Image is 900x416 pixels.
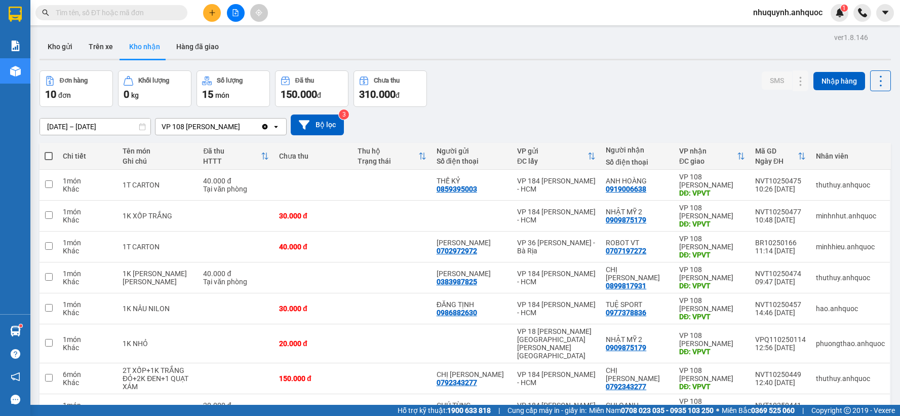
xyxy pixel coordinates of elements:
div: VP 184 [PERSON_NAME] - HCM [517,270,596,286]
div: VP gửi [517,147,588,155]
div: CHỊ VY [606,366,669,383]
div: VP 108 [PERSON_NAME] [679,266,745,282]
span: 1 [842,5,846,12]
div: Khác [63,185,112,193]
span: đơn [58,91,71,99]
div: VP nhận [679,147,737,155]
img: warehouse-icon [10,326,21,336]
div: 1T CARTON [123,243,193,251]
div: VP 184 [PERSON_NAME] - HCM [517,370,596,387]
sup: 3 [339,109,349,120]
div: thuthuy.anhquoc [816,181,885,189]
div: 1 món [63,300,112,309]
div: Nhân viên [816,152,885,160]
input: Tìm tên, số ĐT hoặc mã đơn [56,7,175,18]
div: 1T CARTON [123,181,193,189]
div: minhhieu.anhquoc [816,243,885,251]
div: HTTT [203,157,261,165]
div: 40.000 đ [279,243,347,251]
div: 12:56 [DATE] [755,344,806,352]
button: Hàng đã giao [168,34,227,59]
div: 40.000 đ [203,177,269,185]
div: Tên món [123,147,193,155]
img: icon-new-feature [835,8,844,17]
div: DĐ: VPVT [679,189,745,197]
div: Ghi chú [123,157,193,165]
div: ROBOT VT [606,239,669,247]
span: nhuquynh.anhquoc [745,6,831,19]
div: 0859395003 [437,185,477,193]
div: 1 món [63,401,112,409]
div: 0977378836 [606,309,646,317]
span: ⚪️ [716,408,719,412]
div: VP 184 [PERSON_NAME] - HCM [517,208,596,224]
div: ANH BẢO [437,270,507,278]
span: copyright [844,407,851,414]
div: ANH MINH [437,239,507,247]
span: 150.000 [281,88,317,100]
span: đ [396,91,400,99]
img: phone-icon [858,8,867,17]
div: 1 món [63,239,112,247]
div: NHẬT MỸ 2 [606,208,669,216]
span: Hỗ trợ kỹ thuật: [398,405,491,416]
div: thuthuy.anhquoc [816,374,885,383]
div: hao.anhquoc [816,305,885,313]
button: Trên xe [81,34,121,59]
div: 10:26 [DATE] [755,185,806,193]
div: DĐ: VPVT [679,383,745,391]
span: Cung cấp máy in - giấy in: [507,405,586,416]
span: aim [255,9,262,16]
button: Kho nhận [121,34,168,59]
button: Đơn hàng10đơn [40,70,113,107]
div: THẾ KỶ [437,177,507,185]
strong: 1900 633 818 [447,406,491,414]
div: 20.000 đ [203,401,269,409]
div: VP 108 [PERSON_NAME] [679,235,745,251]
div: 1K NHỎ [123,339,193,348]
div: VP 108 [PERSON_NAME] [679,173,745,189]
div: NVT10250477 [755,208,806,216]
div: 1K NÂU NILON [123,305,193,313]
div: 0383987825 [437,278,477,286]
span: | [802,405,804,416]
span: 310.000 [359,88,396,100]
div: NVT10250449 [755,370,806,379]
div: 0792343277 [606,383,646,391]
svg: Clear value [261,123,269,131]
div: 1 món [63,177,112,185]
div: VP 36 [PERSON_NAME] - Bà Rịa [517,239,596,255]
div: 11:14 [DATE] [755,247,806,255]
div: 30.000 đ [279,212,347,220]
div: 0986882630 [437,309,477,317]
img: warehouse-icon [10,66,21,77]
span: Miền Bắc [722,405,795,416]
th: Toggle SortBy [512,143,601,170]
div: Thu hộ [358,147,418,155]
span: | [498,405,500,416]
div: VPQ110250114 [755,335,806,344]
div: CHÚ TÙNG [437,401,507,409]
div: VP 108 [PERSON_NAME] [679,397,745,413]
div: Chưa thu [279,152,347,160]
strong: 0708 023 035 - 0935 103 250 [621,406,714,414]
div: Đã thu [203,147,261,155]
div: 6 món [63,370,112,379]
div: 150.000 đ [279,374,347,383]
div: Số lượng [217,77,243,84]
img: logo-vxr [9,7,22,22]
div: Tại văn phòng [203,185,269,193]
sup: 1 [19,324,22,327]
button: Kho gửi [40,34,81,59]
button: Số lượng15món [197,70,270,107]
div: thuthuy.anhquoc [816,274,885,282]
div: Khác [63,216,112,224]
button: SMS [762,71,792,90]
div: 1K XỐP TRẮNG [123,212,193,220]
div: Đã thu [295,77,314,84]
div: Chi tiết [63,152,112,160]
div: 20.000 đ [279,339,347,348]
div: Ngày ĐH [755,157,798,165]
th: Toggle SortBy [198,143,274,170]
div: 12:40 [DATE] [755,379,806,387]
